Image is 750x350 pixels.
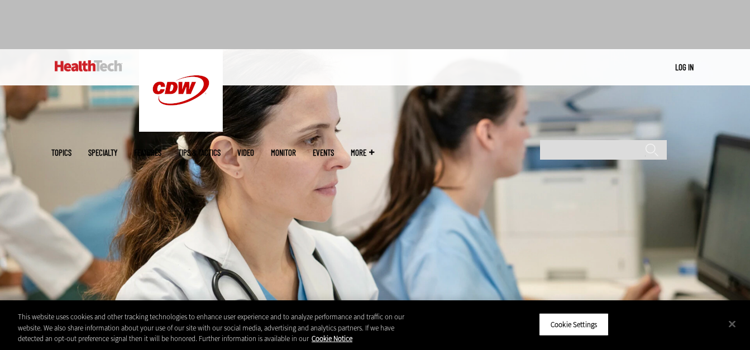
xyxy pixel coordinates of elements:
[139,49,223,132] img: Home
[539,313,609,336] button: Cookie Settings
[351,148,374,157] span: More
[55,60,122,71] img: Home
[675,62,694,72] a: Log in
[313,148,334,157] a: Events
[271,148,296,157] a: MonITor
[675,61,694,73] div: User menu
[720,311,744,336] button: Close
[312,334,352,343] a: More information about your privacy
[134,148,161,157] a: Features
[18,311,413,344] div: This website uses cookies and other tracking technologies to enhance user experience and to analy...
[237,148,254,157] a: Video
[88,148,117,157] span: Specialty
[139,123,223,135] a: CDW
[51,148,71,157] span: Topics
[178,148,221,157] a: Tips & Tactics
